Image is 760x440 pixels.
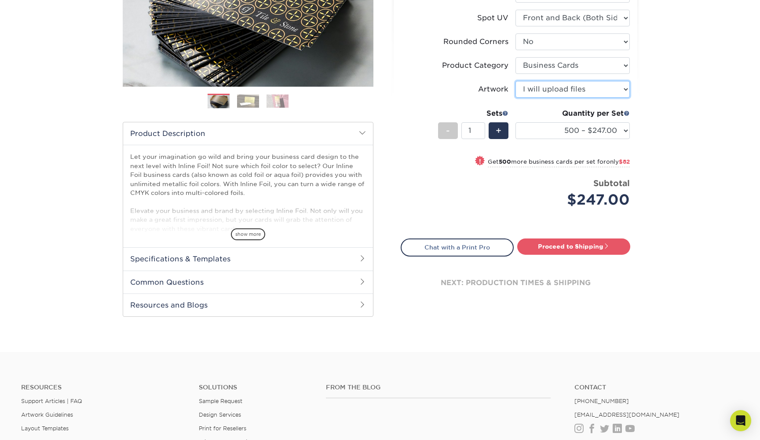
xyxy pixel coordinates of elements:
[522,189,630,210] div: $247.00
[479,157,481,166] span: !
[517,238,630,254] a: Proceed to Shipping
[443,37,508,47] div: Rounded Corners
[237,94,259,108] img: Business Cards 02
[478,84,508,95] div: Artwork
[442,60,508,71] div: Product Category
[488,158,630,167] small: Get more business cards per set for
[574,384,739,391] a: Contact
[730,410,751,431] div: Open Intercom Messenger
[499,158,511,165] strong: 500
[199,398,242,404] a: Sample Request
[231,228,265,240] span: show more
[515,108,630,119] div: Quantity per Set
[123,247,373,270] h2: Specifications & Templates
[199,411,241,418] a: Design Services
[477,13,508,23] div: Spot UV
[123,271,373,293] h2: Common Questions
[208,91,230,113] img: Business Cards 01
[199,384,313,391] h4: Solutions
[606,158,630,165] span: only
[593,178,630,188] strong: Subtotal
[574,398,629,404] a: [PHONE_NUMBER]
[401,257,630,309] div: next: production times & shipping
[438,108,508,119] div: Sets
[199,425,246,432] a: Print for Resellers
[619,158,630,165] span: $82
[123,122,373,145] h2: Product Description
[326,384,551,391] h4: From the Blog
[21,398,82,404] a: Support Articles | FAQ
[130,152,366,332] p: Let your imagination go wild and bring your business card design to the next level with Inline Fo...
[21,384,186,391] h4: Resources
[401,238,514,256] a: Chat with a Print Pro
[267,94,289,108] img: Business Cards 03
[123,293,373,316] h2: Resources and Blogs
[446,124,450,137] span: -
[574,411,680,418] a: [EMAIL_ADDRESS][DOMAIN_NAME]
[496,124,501,137] span: +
